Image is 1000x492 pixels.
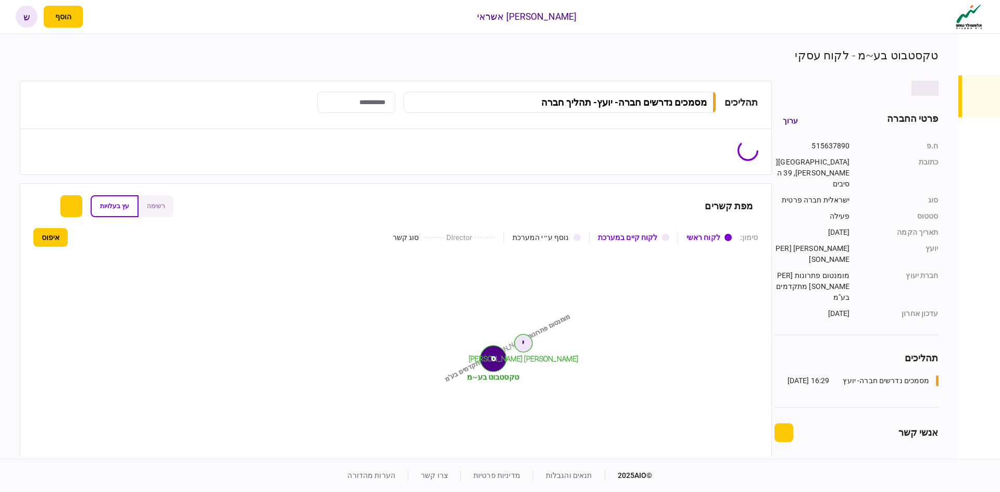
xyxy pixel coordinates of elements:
[89,6,111,28] button: פתח רשימת התראות
[774,351,939,365] div: תהליכים
[91,195,139,217] button: עץ בעלויות
[774,270,850,303] div: מומנטום פתרונות [PERSON_NAME] מתקדמים בע"מ
[468,355,578,363] tspan: [PERSON_NAME] [PERSON_NAME]
[724,95,758,109] div: תהליכים
[393,232,419,243] div: סוג קשר
[473,471,520,480] a: מדיניות פרטיות
[860,270,939,303] div: חברת יעוץ
[774,308,850,319] div: [DATE]
[16,6,37,28] button: ש
[860,227,939,238] div: תאריך הקמה
[686,232,720,243] div: לקוח ראשי
[33,228,68,247] button: איפוס
[774,227,850,238] div: [DATE]
[139,195,173,217] button: רשימה
[44,6,83,28] button: פתח תפריט להוספת לקוח
[843,375,929,386] div: מסמכים נדרשים חברה- יועץ
[954,4,984,30] img: client company logo
[887,111,938,130] div: פרטי החברה
[347,471,395,480] a: הערות מהדורה
[522,338,524,347] text: י
[740,232,758,243] div: סימון :
[512,232,569,243] div: נוסף ע״י המערכת
[774,195,850,206] div: ישראלית חברה פרטית
[787,375,939,386] a: מסמכים נדרשים חברה- יועץ16:29 [DATE]
[787,375,830,386] div: 16:29 [DATE]
[774,211,850,222] div: פעילה
[860,141,939,152] div: ח.פ
[860,157,939,190] div: כתובת
[860,308,939,319] div: עדכון אחרון
[546,471,592,480] a: תנאים והגבלות
[444,313,571,383] text: מומנטום פתרונות [PERSON_NAME] מתקדמים בע"מ
[605,470,653,481] div: © 2025 AIO
[860,243,939,265] div: יועץ
[147,203,165,210] span: רשימה
[898,425,939,439] div: אנשי קשר
[860,211,939,222] div: סטטוס
[774,111,806,130] button: ערוך
[467,373,519,381] tspan: טקסטבוט בע~מ
[541,97,707,108] div: מסמכים נדרשים חברה- יועץ - תהליך חברה
[795,47,938,64] div: טקסטבוט בע~מ - לקוח עסקי
[705,195,753,217] div: מפת קשרים
[100,203,129,210] span: עץ בעלויות
[774,157,850,190] div: [GEOGRAPHIC_DATA][PERSON_NAME], 39 הסיבים
[404,92,716,113] button: מסמכים נדרשים חברה- יועץ- תהליך חברה
[421,471,448,480] a: צרו קשר
[477,10,577,23] div: [PERSON_NAME] אשראי
[774,243,850,265] div: [PERSON_NAME] [PERSON_NAME]
[774,141,850,152] div: 515637890
[491,354,495,362] text: ט
[598,232,658,243] div: לקוח קיים במערכת
[860,195,939,206] div: סוג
